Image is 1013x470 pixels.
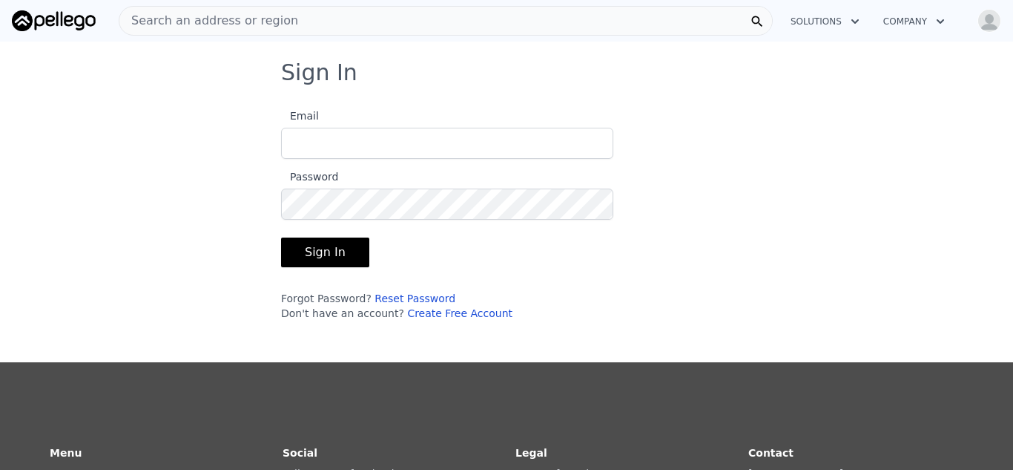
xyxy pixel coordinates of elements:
[281,238,369,267] button: Sign In
[515,447,547,459] strong: Legal
[50,447,82,459] strong: Menu
[871,8,957,35] button: Company
[407,307,512,319] a: Create Free Account
[281,110,319,122] span: Email
[12,10,96,31] img: Pellego
[283,447,317,459] strong: Social
[748,447,793,459] strong: Contact
[281,291,613,321] div: Forgot Password? Don't have an account?
[779,8,871,35] button: Solutions
[281,59,732,86] h3: Sign In
[977,9,1001,33] img: avatar
[281,171,338,183] span: Password
[281,128,613,159] input: Email
[281,189,613,220] input: Password
[119,12,298,30] span: Search an address or region
[374,293,455,304] a: Reset Password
